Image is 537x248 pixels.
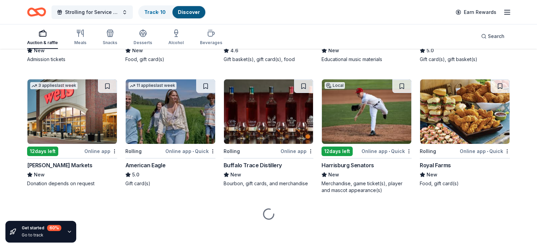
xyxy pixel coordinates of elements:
[27,79,117,187] a: Image for Weis Markets3 applieslast week12days leftOnline app[PERSON_NAME] MarketsNewDonation dep...
[125,79,215,187] a: Image for American Eagle11 applieslast weekRollingOnline app•QuickAmerican Eagle5.0Gift card(s)
[192,149,194,154] span: •
[420,79,510,187] a: Image for Royal FarmsRollingOnline app•QuickRoyal FarmsNewFood, gift card(s)
[103,26,117,49] button: Snacks
[322,147,353,156] div: 12 days left
[230,171,241,179] span: New
[132,171,139,179] span: 5.0
[322,180,412,194] div: Merchandise, game ticket(s), player and mascot appearance(s)
[389,149,390,154] span: •
[420,79,510,144] img: Image for Royal Farms
[128,82,177,89] div: 11 applies last week
[230,46,238,55] span: 4.6
[132,46,143,55] span: New
[168,40,184,45] div: Alcohol
[420,180,510,187] div: Food, gift card(s)
[487,149,488,154] span: •
[144,9,166,15] a: Track· 10
[27,56,117,63] div: Admission tickets
[125,147,142,155] div: Rolling
[178,9,200,15] a: Discover
[125,56,215,63] div: Food, gift card(s)
[476,30,510,43] button: Search
[281,147,313,155] div: Online app
[30,82,78,89] div: 3 applies last week
[34,46,45,55] span: New
[452,6,500,18] a: Earn Rewards
[427,46,434,55] span: 5.0
[51,5,133,19] button: Strolling for Service Dogs
[165,147,215,155] div: Online app Quick
[325,82,345,89] div: Local
[488,32,504,40] span: Search
[224,56,314,63] div: Gift basket(s), gift card(s), food
[22,232,61,238] div: Go to track
[420,147,436,155] div: Rolling
[460,147,510,155] div: Online app Quick
[125,161,165,169] div: American Eagle
[133,26,152,49] button: Desserts
[126,79,215,144] img: Image for American Eagle
[125,180,215,187] div: Gift card(s)
[200,26,222,49] button: Beverages
[200,40,222,45] div: Beverages
[74,40,86,45] div: Meals
[133,40,152,45] div: Desserts
[27,79,117,144] img: Image for Weis Markets
[420,161,451,169] div: Royal Farms
[420,56,510,63] div: Gift card(s), gift basket(s)
[322,79,412,194] a: Image for Harrisburg SenatorsLocal12days leftOnline app•QuickHarrisburg SenatorsNewMerchandise, g...
[103,40,117,45] div: Snacks
[224,147,240,155] div: Rolling
[27,180,117,187] div: Donation depends on request
[84,147,117,155] div: Online app
[224,180,314,187] div: Bourbon, gift cards, and merchandise
[224,161,282,169] div: Buffalo Trace Distillery
[427,171,437,179] span: New
[322,79,411,144] img: Image for Harrisburg Senators
[138,5,206,19] button: Track· 10Discover
[168,26,184,49] button: Alcohol
[27,40,58,45] div: Auction & raffle
[224,79,314,187] a: Image for Buffalo Trace DistilleryRollingOnline appBuffalo Trace DistilleryNewBourbon, gift cards...
[27,4,46,20] a: Home
[224,79,313,144] img: Image for Buffalo Trace Distillery
[328,171,339,179] span: New
[27,26,58,49] button: Auction & raffle
[322,56,412,63] div: Educational music materials
[47,225,61,231] div: 60 %
[328,46,339,55] span: New
[22,225,61,231] div: Get started
[322,161,374,169] div: Harrisburg Senators
[34,171,45,179] span: New
[65,8,119,16] span: Strolling for Service Dogs
[27,147,58,156] div: 12 days left
[27,161,92,169] div: [PERSON_NAME] Markets
[74,26,86,49] button: Meals
[362,147,412,155] div: Online app Quick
